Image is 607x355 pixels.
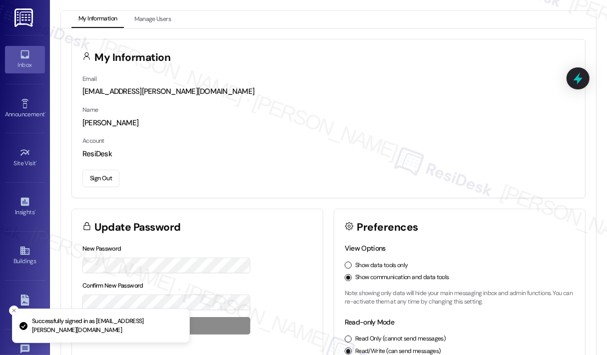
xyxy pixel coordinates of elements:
button: Sign Out [82,170,119,187]
label: Read-only Mode [345,318,394,327]
label: Name [82,106,98,114]
label: View Options [345,244,386,253]
p: Successfully signed in as [EMAIL_ADDRESS][PERSON_NAME][DOMAIN_NAME] [32,317,181,335]
div: [EMAIL_ADDRESS][PERSON_NAME][DOMAIN_NAME] [82,86,575,97]
div: ResiDesk [82,149,575,159]
span: • [36,158,37,165]
a: Leads [5,292,45,319]
a: Buildings [5,242,45,269]
h3: Update Password [95,222,181,233]
img: ResiDesk Logo [14,8,35,27]
button: My Information [71,11,124,28]
button: Close toast [9,306,19,316]
label: Show data tools only [355,261,408,270]
button: Manage Users [127,11,178,28]
a: Inbox [5,46,45,73]
h3: Preferences [357,222,418,233]
a: Site Visit • [5,144,45,171]
span: • [44,109,46,116]
label: Read Only (cannot send messages) [355,335,446,344]
label: Email [82,75,96,83]
label: New Password [82,245,121,253]
a: Insights • [5,193,45,220]
label: Show communication and data tools [355,273,449,282]
label: Account [82,137,104,145]
label: Confirm New Password [82,282,143,290]
div: [PERSON_NAME] [82,118,575,128]
h3: My Information [95,52,171,63]
span: • [34,207,36,214]
p: Note: showing only data will hide your main messaging inbox and admin functions. You can re-activ... [345,289,575,307]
